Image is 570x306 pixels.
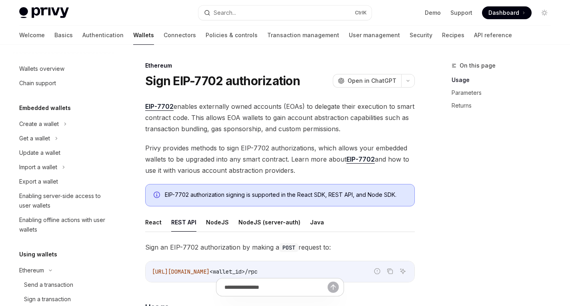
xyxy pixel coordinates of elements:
[372,266,382,276] button: Report incorrect code
[410,26,432,45] a: Security
[450,9,472,17] a: Support
[19,78,56,88] div: Chain support
[13,213,115,237] a: Enabling offline actions with user wallets
[538,6,551,19] button: Toggle dark mode
[474,26,512,45] a: API reference
[24,294,71,304] div: Sign a transaction
[145,74,300,88] h1: Sign EIP-7702 authorization
[238,213,300,232] button: NodeJS (server-auth)
[206,26,258,45] a: Policies & controls
[210,268,258,275] span: <wallet_id>/rpc
[355,10,367,16] span: Ctrl K
[267,26,339,45] a: Transaction management
[452,86,557,99] a: Parameters
[145,142,415,176] span: Privy provides methods to sign EIP-7702 authorizations, which allows your embedded wallets to be ...
[133,26,154,45] a: Wallets
[214,8,236,18] div: Search...
[482,6,532,19] a: Dashboard
[425,9,441,17] a: Demo
[460,61,496,70] span: On this page
[488,9,519,17] span: Dashboard
[13,131,115,146] button: Get a wallet
[19,134,50,143] div: Get a wallet
[442,26,464,45] a: Recipes
[206,213,229,232] button: NodeJS
[13,189,115,213] a: Enabling server-side access to user wallets
[452,99,557,112] a: Returns
[310,213,324,232] button: Java
[145,102,174,111] a: EIP-7702
[333,74,401,88] button: Open in ChatGPT
[145,242,415,253] span: Sign an EIP-7702 authorization by making a request to:
[13,146,115,160] a: Update a wallet
[165,191,406,200] div: EIP-7702 authorization signing is supported in the React SDK, REST API, and Node SDK.
[198,6,371,20] button: Search...CtrlK
[328,282,339,293] button: Send message
[13,160,115,174] button: Import a wallet
[13,62,115,76] a: Wallets overview
[171,213,196,232] button: REST API
[154,192,162,200] svg: Info
[348,77,396,85] span: Open in ChatGPT
[19,177,58,186] div: Export a wallet
[452,74,557,86] a: Usage
[13,278,115,292] a: Send a transaction
[152,268,210,275] span: [URL][DOMAIN_NAME]
[145,62,415,70] div: Ethereum
[19,266,44,275] div: Ethereum
[13,76,115,90] a: Chain support
[385,266,395,276] button: Copy the contents from the code block
[19,64,64,74] div: Wallets overview
[19,215,110,234] div: Enabling offline actions with user wallets
[19,162,57,172] div: Import a wallet
[24,280,73,290] div: Send a transaction
[19,250,57,259] h5: Using wallets
[145,101,415,134] span: enables externally owned accounts (EOAs) to delegate their execution to smart contract code. This...
[19,26,45,45] a: Welcome
[19,103,71,113] h5: Embedded wallets
[349,26,400,45] a: User management
[13,263,115,278] button: Ethereum
[54,26,73,45] a: Basics
[398,266,408,276] button: Ask AI
[19,119,59,129] div: Create a wallet
[279,243,298,252] code: POST
[13,117,115,131] button: Create a wallet
[224,278,328,296] input: Ask a question...
[19,191,110,210] div: Enabling server-side access to user wallets
[145,213,162,232] button: React
[19,7,69,18] img: light logo
[164,26,196,45] a: Connectors
[19,148,60,158] div: Update a wallet
[13,174,115,189] a: Export a wallet
[82,26,124,45] a: Authentication
[346,155,375,164] a: EIP-7702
